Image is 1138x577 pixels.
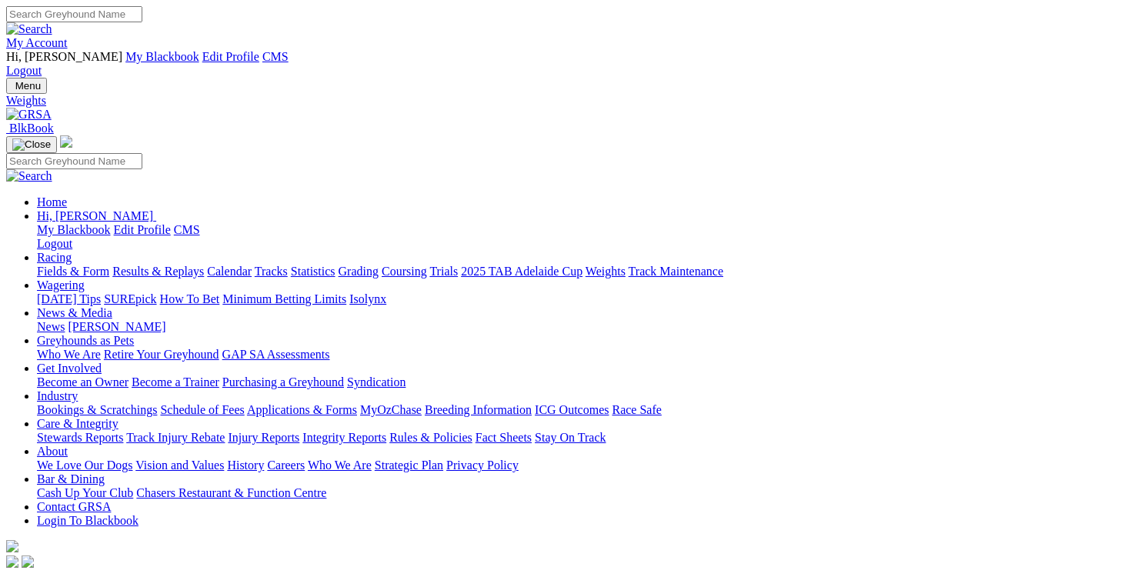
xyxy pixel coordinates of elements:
[37,514,138,527] a: Login To Blackbook
[37,389,78,402] a: Industry
[349,292,386,305] a: Isolynx
[339,265,379,278] a: Grading
[207,265,252,278] a: Calendar
[6,22,52,36] img: Search
[37,320,65,333] a: News
[126,431,225,444] a: Track Injury Rebate
[37,431,1132,445] div: Care & Integrity
[37,223,111,236] a: My Blackbook
[37,278,85,292] a: Wagering
[375,459,443,472] a: Strategic Plan
[37,500,111,513] a: Contact GRSA
[37,320,1132,334] div: News & Media
[360,403,422,416] a: MyOzChase
[6,50,1132,78] div: My Account
[132,375,219,389] a: Become a Trainer
[37,223,1132,251] div: Hi, [PERSON_NAME]
[6,540,18,552] img: logo-grsa-white.png
[37,195,67,208] a: Home
[389,431,472,444] a: Rules & Policies
[6,36,68,49] a: My Account
[15,80,41,92] span: Menu
[60,135,72,148] img: logo-grsa-white.png
[37,375,1132,389] div: Get Involved
[347,375,405,389] a: Syndication
[9,122,54,135] span: BlkBook
[6,169,52,183] img: Search
[302,431,386,444] a: Integrity Reports
[37,403,157,416] a: Bookings & Scratchings
[6,94,1132,108] a: Weights
[160,403,244,416] a: Schedule of Fees
[202,50,259,63] a: Edit Profile
[612,403,661,416] a: Race Safe
[136,486,326,499] a: Chasers Restaurant & Function Centre
[291,265,335,278] a: Statistics
[228,431,299,444] a: Injury Reports
[37,472,105,485] a: Bar & Dining
[476,431,532,444] a: Fact Sheets
[174,223,200,236] a: CMS
[247,403,357,416] a: Applications & Forms
[37,237,72,250] a: Logout
[37,375,128,389] a: Become an Owner
[22,555,34,568] img: twitter.svg
[37,445,68,458] a: About
[114,223,171,236] a: Edit Profile
[37,459,132,472] a: We Love Our Dogs
[68,320,165,333] a: [PERSON_NAME]
[6,64,42,77] a: Logout
[37,348,1132,362] div: Greyhounds as Pets
[425,403,532,416] a: Breeding Information
[461,265,582,278] a: 2025 TAB Adelaide Cup
[37,292,1132,306] div: Wagering
[227,459,264,472] a: History
[12,138,51,151] img: Close
[429,265,458,278] a: Trials
[37,417,118,430] a: Care & Integrity
[222,348,330,361] a: GAP SA Assessments
[104,348,219,361] a: Retire Your Greyhound
[586,265,626,278] a: Weights
[37,486,1132,500] div: Bar & Dining
[446,459,519,472] a: Privacy Policy
[37,265,109,278] a: Fields & Form
[125,50,199,63] a: My Blackbook
[222,375,344,389] a: Purchasing a Greyhound
[382,265,427,278] a: Coursing
[535,403,609,416] a: ICG Outcomes
[37,362,102,375] a: Get Involved
[37,251,72,264] a: Racing
[6,6,142,22] input: Search
[629,265,723,278] a: Track Maintenance
[262,50,289,63] a: CMS
[37,306,112,319] a: News & Media
[37,348,101,361] a: Who We Are
[308,459,372,472] a: Who We Are
[6,78,47,94] button: Toggle navigation
[37,209,153,222] span: Hi, [PERSON_NAME]
[37,265,1132,278] div: Racing
[6,153,142,169] input: Search
[135,459,224,472] a: Vision and Values
[255,265,288,278] a: Tracks
[6,50,122,63] span: Hi, [PERSON_NAME]
[6,122,54,135] a: BlkBook
[37,459,1132,472] div: About
[160,292,220,305] a: How To Bet
[267,459,305,472] a: Careers
[112,265,204,278] a: Results & Replays
[37,209,156,222] a: Hi, [PERSON_NAME]
[104,292,156,305] a: SUREpick
[37,334,134,347] a: Greyhounds as Pets
[6,555,18,568] img: facebook.svg
[6,108,52,122] img: GRSA
[37,431,123,444] a: Stewards Reports
[535,431,606,444] a: Stay On Track
[222,292,346,305] a: Minimum Betting Limits
[37,403,1132,417] div: Industry
[37,486,133,499] a: Cash Up Your Club
[6,136,57,153] button: Toggle navigation
[37,292,101,305] a: [DATE] Tips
